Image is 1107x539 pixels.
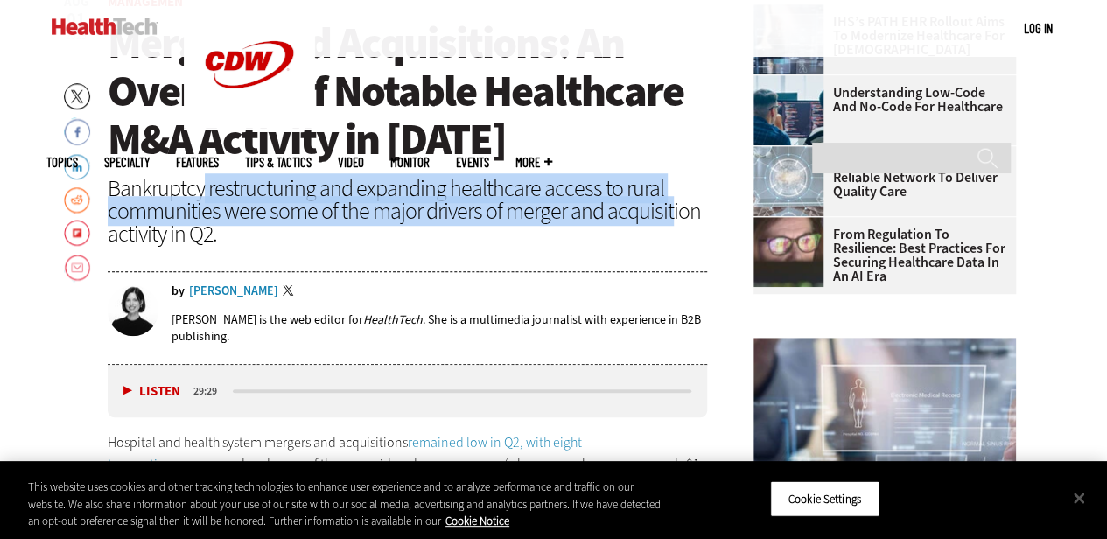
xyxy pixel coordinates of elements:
span: by [172,285,185,297]
div: duration [191,383,230,399]
p: [PERSON_NAME] is the web editor for . She is a multimedia journalist with experience in B2B publi... [172,311,708,345]
div: Bankruptcy restructuring and expanding healthcare access to rural communities were some of the ma... [108,177,708,245]
a: More information about your privacy [445,514,509,528]
div: User menu [1024,19,1053,38]
a: Features [176,156,219,169]
img: woman wearing glasses looking at healthcare data on screen [753,217,823,287]
a: Log in [1024,20,1053,36]
a: [PERSON_NAME] [189,285,278,297]
span: More [515,156,552,169]
a: From Regulation to Resilience: Best Practices for Securing Healthcare Data in an AI Era [753,227,1005,283]
button: Listen [123,385,180,398]
a: Tips & Tactics [245,156,312,169]
a: woman wearing glasses looking at healthcare data on screen [753,217,832,231]
button: Close [1060,479,1098,517]
em: HealthTech [363,311,423,328]
div: media player [108,365,708,417]
img: Home [52,17,158,35]
a: Twitter [283,285,298,299]
span: Topics [46,156,78,169]
img: Jordan Scott [108,285,158,336]
a: Health Systems Need a Reliable Network To Deliver Quality Care [753,157,1005,199]
a: CDW [184,115,315,134]
button: Cookie Settings [770,480,879,517]
a: Events [456,156,489,169]
img: Electronic health records [753,338,1016,535]
a: Healthcare networking [753,146,832,160]
img: Healthcare networking [753,146,823,216]
div: This website uses cookies and other tracking technologies to enhance user experience and to analy... [28,479,664,530]
span: Specialty [104,156,150,169]
a: MonITor [390,156,430,169]
a: Video [338,156,364,169]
